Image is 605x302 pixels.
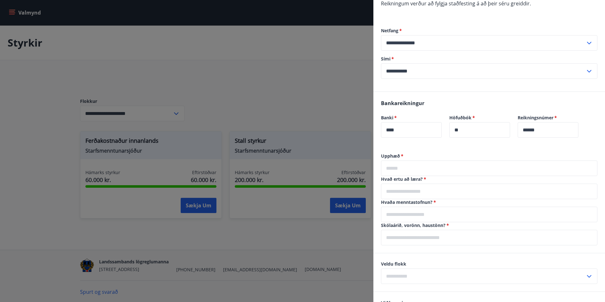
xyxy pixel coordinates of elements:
label: Netfang [381,28,597,34]
label: Veldu flokk [381,261,597,267]
label: Skólaárið, vorönn, haustönn? [381,222,597,229]
label: Upphæð [381,153,597,159]
div: Upphæð [381,160,597,176]
label: Banki [381,115,442,121]
div: Hvað ertu að læra? [381,184,597,199]
div: Hvaða menntastofnun? [381,207,597,222]
label: Höfuðbók [449,115,510,121]
label: Hvaða menntastofnun? [381,199,597,205]
label: Hvað ertu að læra? [381,176,597,182]
label: Reikningsnúmer [518,115,578,121]
div: Skólaárið, vorönn, haustönn? [381,230,597,245]
span: Bankareikningur [381,100,424,107]
label: Sími [381,56,597,62]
